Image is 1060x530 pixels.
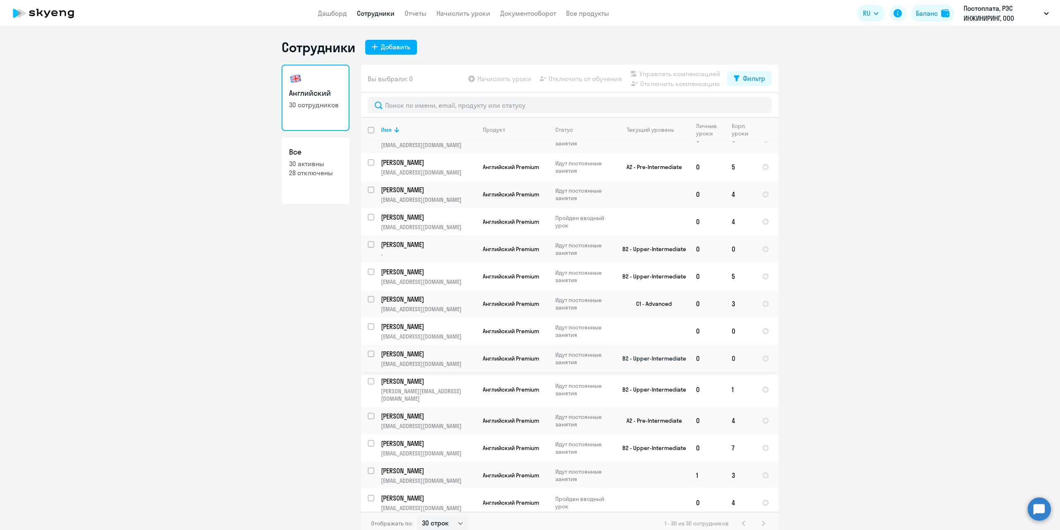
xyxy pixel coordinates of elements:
p: Постоплата, РЭС ИНЖИНИРИНГ, ООО [964,3,1041,23]
span: Английский Premium [483,191,539,198]
div: Корп. уроки [732,122,749,137]
span: Вы выбрали: 0 [368,74,413,84]
a: [PERSON_NAME] [381,322,476,331]
p: [EMAIL_ADDRESS][DOMAIN_NAME] [381,422,476,430]
p: [EMAIL_ADDRESS][DOMAIN_NAME] [381,450,476,457]
span: Английский Premium [483,499,539,506]
td: 0 [689,153,725,181]
td: 0 [689,235,725,263]
h3: Английский [289,88,342,99]
td: 3 [725,462,755,489]
p: Идут постоянные занятия [555,413,612,428]
td: 4 [725,208,755,235]
span: Английский Premium [483,386,539,393]
td: A2 - Pre-Intermediate [612,407,689,434]
p: 28 отключены [289,168,342,177]
div: Фильтр [743,73,765,83]
td: 5 [725,263,755,290]
a: [PERSON_NAME] [381,494,476,503]
p: [EMAIL_ADDRESS][DOMAIN_NAME] [381,305,476,313]
p: [EMAIL_ADDRESS][DOMAIN_NAME] [381,196,476,203]
a: Английский30 сотрудников [282,65,349,131]
td: 0 [689,345,725,372]
td: B2 - Upper-Intermediate [612,235,689,263]
div: Добавить [381,42,410,52]
td: B2 - Upper-Intermediate [612,263,689,290]
p: [EMAIL_ADDRESS][DOMAIN_NAME] [381,141,476,149]
p: [PERSON_NAME] [381,213,475,222]
h3: Все [289,147,342,157]
div: Статус [555,126,612,133]
p: [PERSON_NAME] [381,267,475,276]
img: balance [941,9,949,17]
p: [EMAIL_ADDRESS][DOMAIN_NAME] [381,223,476,231]
span: Английский Premium [483,163,539,171]
span: Английский Premium [483,355,539,362]
p: [EMAIL_ADDRESS][DOMAIN_NAME] [381,477,476,484]
span: Английский Premium [483,417,539,424]
div: Продукт [483,126,548,133]
div: Личные уроки [696,122,719,137]
td: 0 [689,407,725,434]
a: [PERSON_NAME] [381,240,476,249]
a: Документооборот [500,9,556,17]
td: 0 [725,235,755,263]
p: [PERSON_NAME] [381,322,475,331]
td: B2 - Upper-Intermediate [612,372,689,407]
p: [PERSON_NAME] [381,494,475,503]
p: Идут постоянные занятия [555,160,612,174]
td: 0 [689,434,725,462]
td: 0 [689,317,725,345]
p: [PERSON_NAME] [381,466,475,475]
div: Баланс [916,8,938,18]
td: 4 [725,407,755,434]
p: [EMAIL_ADDRESS][DOMAIN_NAME] [381,333,476,340]
a: Отчеты [405,9,426,17]
a: [PERSON_NAME] [381,411,476,421]
p: [EMAIL_ADDRESS][DOMAIN_NAME] [381,360,476,368]
p: - [381,251,476,258]
td: B2 - Upper-Intermediate [612,345,689,372]
p: [PERSON_NAME][EMAIL_ADDRESS][DOMAIN_NAME] [381,387,476,402]
td: 0 [689,181,725,208]
p: Идут постоянные занятия [555,351,612,366]
td: 0 [725,317,755,345]
div: Имя [381,126,392,133]
span: Английский Premium [483,245,539,253]
a: [PERSON_NAME] [381,295,476,304]
td: 0 [689,372,725,407]
td: 1 [725,372,755,407]
a: [PERSON_NAME] [381,267,476,276]
a: [PERSON_NAME] [381,349,476,358]
p: Пройден вводный урок [555,214,612,229]
p: Идут постоянные занятия [555,269,612,284]
td: C1 - Advanced [612,290,689,317]
div: Корп. уроки [732,122,755,137]
a: [PERSON_NAME] [381,377,476,386]
p: [EMAIL_ADDRESS][DOMAIN_NAME] [381,169,476,176]
button: Постоплата, РЭС ИНЖИНИРИНГ, ООО [959,3,1053,23]
p: 30 сотрудников [289,100,342,109]
span: Английский Premium [483,218,539,225]
a: [PERSON_NAME] [381,158,476,167]
span: Английский Premium [483,444,539,452]
td: B2 - Upper-Intermediate [612,434,689,462]
p: [PERSON_NAME] [381,349,475,358]
a: [PERSON_NAME] [381,185,476,194]
span: 1 - 30 из 30 сотрудников [665,520,729,527]
p: [EMAIL_ADDRESS][DOMAIN_NAME] [381,278,476,286]
a: Дашборд [318,9,347,17]
p: Идут постоянные занятия [555,296,612,311]
div: Статус [555,126,573,133]
td: 0 [689,208,725,235]
img: english [289,72,302,85]
button: Фильтр [727,71,772,86]
p: [PERSON_NAME] [381,295,475,304]
td: 3 [725,290,755,317]
td: 0 [689,263,725,290]
div: Имя [381,126,476,133]
td: 4 [725,181,755,208]
button: RU [857,5,884,22]
p: [PERSON_NAME] [381,411,475,421]
p: [PERSON_NAME] [381,240,475,249]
